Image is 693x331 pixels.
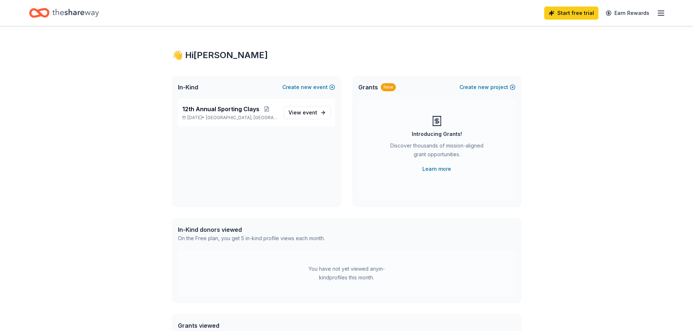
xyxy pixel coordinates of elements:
div: 👋 Hi [PERSON_NAME] [172,49,521,61]
span: new [478,83,489,92]
p: [DATE] • [182,115,278,121]
span: In-Kind [178,83,198,92]
div: New [381,83,396,91]
a: Home [29,4,99,21]
div: On the Free plan, you get 5 in-kind profile views each month. [178,234,325,243]
span: [GEOGRAPHIC_DATA], [GEOGRAPHIC_DATA] [206,115,278,121]
div: You have not yet viewed any in-kind profiles this month. [301,265,392,282]
div: In-Kind donors viewed [178,225,325,234]
button: Createnewevent [282,83,335,92]
div: Grants viewed [178,321,321,330]
div: Discover thousands of mission-aligned grant opportunities. [387,141,486,162]
span: new [301,83,312,92]
span: event [303,109,317,116]
span: Grants [358,83,378,92]
span: View [288,108,317,117]
span: 12th Annual Sporting Clays [182,105,259,113]
a: Start free trial [544,7,598,20]
div: Introducing Grants! [412,130,462,138]
a: Learn more [422,165,451,173]
a: Earn Rewards [601,7,654,20]
button: Createnewproject [459,83,515,92]
a: View event [284,106,331,119]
